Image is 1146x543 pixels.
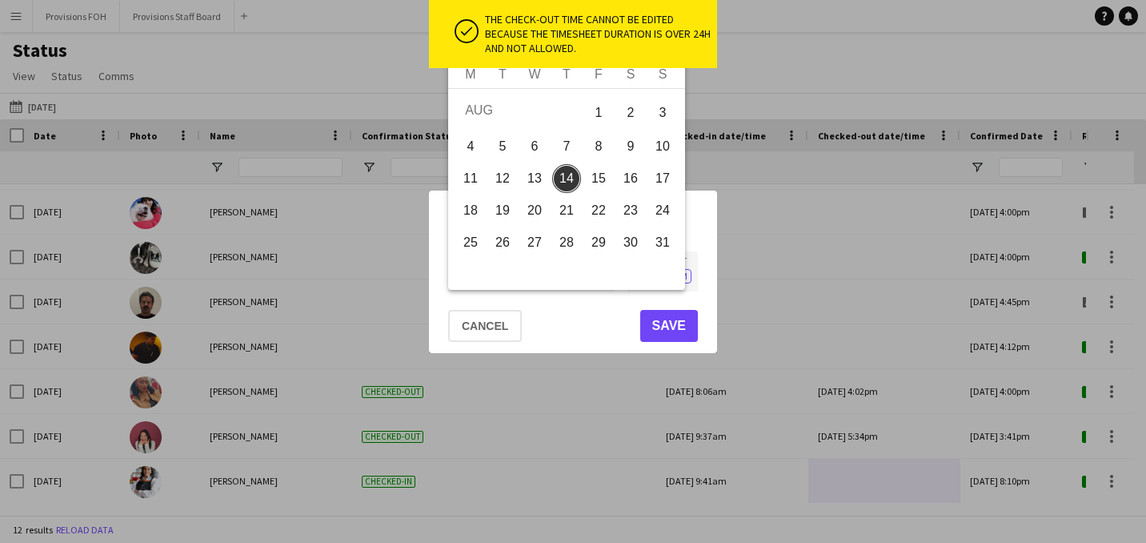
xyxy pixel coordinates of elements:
[615,227,647,259] button: 30-08-2025
[616,228,645,257] span: 30
[519,227,551,259] button: 27-08-2025
[519,163,551,195] button: 13-08-2025
[584,96,613,129] span: 1
[583,163,615,195] button: 15-08-2025
[520,196,549,225] span: 20
[487,227,519,259] button: 26-08-2025
[551,195,583,227] button: 21-08-2025
[520,228,549,257] span: 27
[551,163,583,195] button: 14-08-2025
[455,95,583,131] td: AUG
[455,131,487,163] button: 04-08-2025
[615,195,647,227] button: 23-08-2025
[488,196,517,225] span: 19
[584,164,613,193] span: 15
[488,132,517,161] span: 5
[519,131,551,163] button: 06-08-2025
[616,196,645,225] span: 23
[584,196,613,225] span: 22
[520,164,549,193] span: 13
[648,132,677,161] span: 10
[487,131,519,163] button: 05-08-2025
[487,163,519,195] button: 12-08-2025
[552,164,581,193] span: 14
[648,164,677,193] span: 17
[455,163,487,195] button: 11-08-2025
[488,164,517,193] span: 12
[488,228,517,257] span: 26
[647,195,679,227] button: 24-08-2025
[520,132,549,161] span: 6
[456,164,485,193] span: 11
[456,228,485,257] span: 25
[583,227,615,259] button: 29-08-2025
[456,132,485,161] span: 4
[647,131,679,163] button: 10-08-2025
[583,131,615,163] button: 08-08-2025
[583,195,615,227] button: 22-08-2025
[487,195,519,227] button: 19-08-2025
[616,96,645,129] span: 2
[485,12,711,56] div: The check-out time cannot be edited because the timesheet duration is over 24h and not allowed.
[455,227,487,259] button: 25-08-2025
[616,164,645,193] span: 16
[456,196,485,225] span: 18
[551,227,583,259] button: 28-08-2025
[616,132,645,161] span: 9
[455,195,487,227] button: 18-08-2025
[552,196,581,225] span: 21
[648,96,677,129] span: 3
[647,163,679,195] button: 17-08-2025
[647,227,679,259] button: 31-08-2025
[647,95,679,131] button: 03-08-2025
[648,196,677,225] span: 24
[552,132,581,161] span: 7
[584,228,613,257] span: 29
[583,95,615,131] button: 01-08-2025
[551,131,583,163] button: 07-08-2025
[615,95,647,131] button: 02-08-2025
[519,195,551,227] button: 20-08-2025
[648,228,677,257] span: 31
[584,132,613,161] span: 8
[615,131,647,163] button: 09-08-2025
[552,228,581,257] span: 28
[615,163,647,195] button: 16-08-2025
